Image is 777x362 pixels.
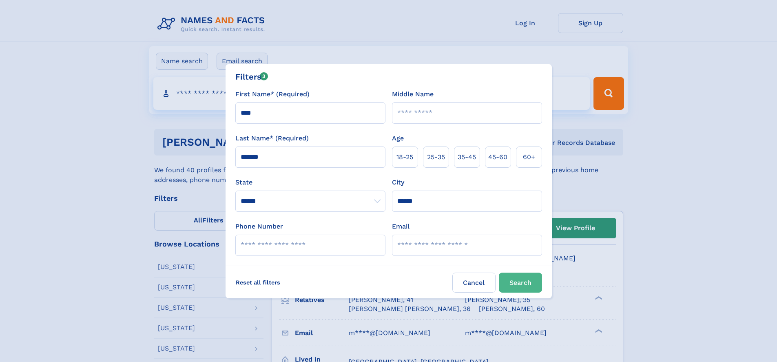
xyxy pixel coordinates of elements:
span: 35‑45 [458,152,476,162]
label: Last Name* (Required) [235,133,309,143]
label: Cancel [452,273,496,293]
label: Middle Name [392,89,434,99]
label: Age [392,133,404,143]
div: Filters [235,71,268,83]
label: First Name* (Required) [235,89,310,99]
label: City [392,178,404,187]
label: Email [392,222,410,231]
label: Reset all filters [230,273,286,292]
label: Phone Number [235,222,283,231]
span: 18‑25 [396,152,413,162]
span: 25‑35 [427,152,445,162]
span: 60+ [523,152,535,162]
label: State [235,178,385,187]
span: 45‑60 [488,152,507,162]
button: Search [499,273,542,293]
